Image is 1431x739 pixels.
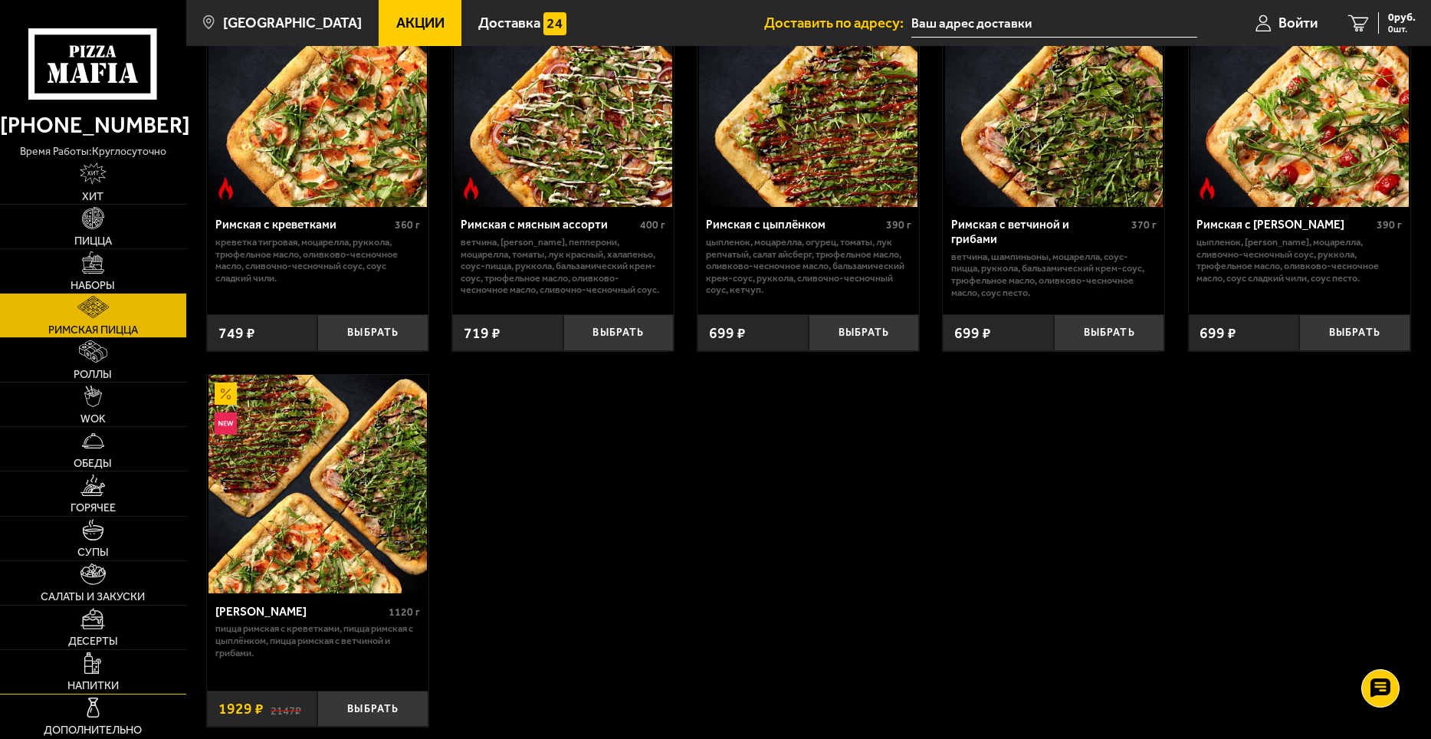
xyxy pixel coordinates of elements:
[478,16,540,31] span: Доставка
[207,375,428,593] a: АкционныйНовинкаМама Миа
[74,458,112,468] span: Обеды
[954,326,991,340] span: 699 ₽
[80,413,106,424] span: WOK
[215,383,237,405] img: Акционный
[563,314,674,351] button: Выбрать
[208,375,427,593] img: Мама Миа
[951,218,1127,246] div: Римская с ветчиной и грибами
[71,280,115,291] span: Наборы
[215,218,392,232] div: Римская с креветками
[1200,326,1236,340] span: 699 ₽
[1131,218,1157,232] span: 370 г
[1196,177,1218,199] img: Острое блюдо
[461,218,637,232] div: Римская с мясным ассорти
[215,622,421,659] p: Пицца Римская с креветками, Пицца Римская с цыплёнком, Пицца Римская с ветчиной и грибами.
[396,16,445,31] span: Акции
[543,12,566,34] img: 15daf4d41897b9f0e9f617042186c801.svg
[461,236,666,296] p: ветчина, [PERSON_NAME], пепперони, моцарелла, томаты, лук красный, халапеньо, соус-пицца, руккола...
[1377,218,1402,232] span: 390 г
[74,235,112,246] span: Пицца
[706,236,911,296] p: цыпленок, моцарелла, огурец, томаты, лук репчатый, салат айсберг, трюфельное масло, оливково-чесн...
[809,314,920,351] button: Выбрать
[71,502,116,513] span: Горячее
[464,326,501,340] span: 719 ₽
[48,324,138,335] span: Римская пицца
[1388,12,1416,23] span: 0 руб.
[218,326,255,340] span: 749 ₽
[640,218,665,232] span: 400 г
[706,218,882,232] div: Римская с цыплёнком
[317,314,428,351] button: Выбрать
[1054,314,1165,351] button: Выбрать
[951,251,1157,298] p: ветчина, шампиньоны, моцарелла, соус-пицца, руккола, бальзамический крем-соус, трюфельное масло, ...
[68,636,118,646] span: Десерты
[77,547,109,557] span: Супы
[886,218,911,232] span: 390 г
[223,16,362,31] span: [GEOGRAPHIC_DATA]
[709,326,746,340] span: 699 ₽
[460,177,482,199] img: Острое блюдо
[215,177,237,199] img: Острое блюдо
[317,691,428,728] button: Выбрать
[911,9,1197,38] input: Ваш адрес доставки
[389,606,420,619] span: 1120 г
[1278,16,1318,31] span: Войти
[82,191,103,202] span: Хит
[215,605,386,619] div: [PERSON_NAME]
[215,236,421,284] p: креветка тигровая, моцарелла, руккола, трюфельное масло, оливково-чесночное масло, сливочно-чесно...
[41,591,145,602] span: Салаты и закуски
[74,369,112,379] span: Роллы
[218,701,264,716] span: 1929 ₽
[1388,25,1416,34] span: 0 шт.
[215,412,237,435] img: Новинка
[67,680,119,691] span: Напитки
[1196,236,1402,284] p: цыпленок, [PERSON_NAME], моцарелла, сливочно-чесночный соус, руккола, трюфельное масло, оливково-...
[44,724,142,735] span: Дополнительно
[1196,218,1373,232] div: Римская с [PERSON_NAME]
[1299,314,1410,351] button: Выбрать
[395,218,420,232] span: 360 г
[764,16,911,31] span: Доставить по адресу:
[271,701,301,716] s: 2147 ₽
